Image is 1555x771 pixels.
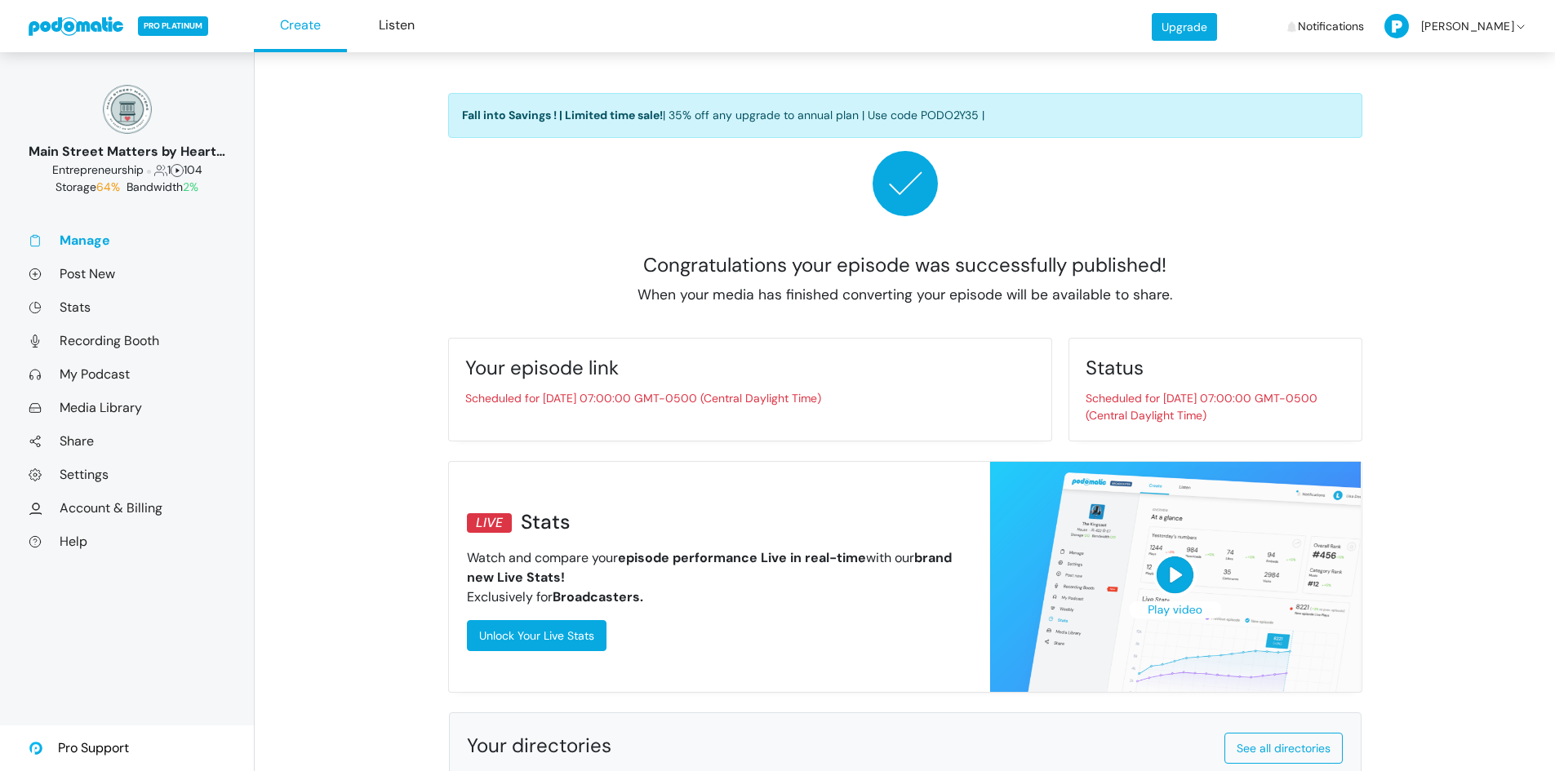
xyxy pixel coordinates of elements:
a: Listen [350,1,443,52]
h1: Congratulations your episode was successfully published! [448,236,1362,277]
p: Watch and compare your with our Exclusively for [467,548,957,607]
strong: brand new Live Stats! [467,549,952,586]
a: [PERSON_NAME] [1384,2,1527,51]
a: Settings [29,466,225,483]
p: Scheduled for [DATE] 07:00:00 GMT-0500 (Central Daylight Time) [1086,390,1345,424]
strong: episode performance Live in real-time [618,549,866,566]
p: When your media has finished converting your episode will be available to share. [448,284,1362,305]
span: Storage [56,179,123,194]
a: Create [254,1,347,52]
strong: Broadcasters. [553,588,643,605]
span: Episodes [171,162,184,177]
a: Post New [29,265,225,282]
h3: Stats [467,511,957,534]
div: Your directories [467,733,1046,758]
img: 150x150_17130234.png [103,85,152,134]
img: P-50-ab8a3cff1f42e3edaa744736fdbd136011fc75d0d07c0e6946c3d5a70d29199b.png [1384,14,1409,38]
span: PRO PLATINUM [138,16,208,36]
a: Upgrade [1152,13,1217,41]
span: Followers [154,162,167,177]
a: My Podcast [29,366,225,383]
img: realtime_stats_post_publish-4ad72b1805500be0dca0d13900fca126d4c730893a97a1902b9a1988259ee90b.png [990,462,1361,692]
span: Bandwidth [127,179,198,194]
a: Manage [29,232,225,249]
span: 64% [96,179,120,194]
a: Unlock Your Live Stats [467,620,606,651]
a: Pro Support [29,725,129,771]
a: Stats [29,299,225,316]
span: Business: Entrepreneurship [52,162,144,177]
p: Scheduled for [DATE] 07:00:00 GMT-0500 (Central Daylight Time) [465,390,1035,407]
div: Your episode link [465,355,1035,380]
span: Notifications [1298,2,1364,51]
a: Help [29,533,225,550]
span: 2% [183,179,198,194]
div: Status [1086,355,1345,380]
div: Main Street Matters by Heart on [GEOGRAPHIC_DATA] [29,142,225,162]
a: Account & Billing [29,499,225,516]
a: Share [29,432,225,450]
a: See all directories [1224,733,1343,764]
div: LIVE [467,513,512,533]
strong: Fall into Savings ! | Limited time sale! [462,108,663,122]
a: Recording Booth [29,332,225,349]
span: [PERSON_NAME] [1421,2,1514,51]
a: Media Library [29,399,225,416]
a: Fall into Savings ! | Limited time sale!| 35% off any upgrade to annual plan | Use code PODO2Y35 | [448,93,1362,138]
div: 1 104 [29,162,225,179]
